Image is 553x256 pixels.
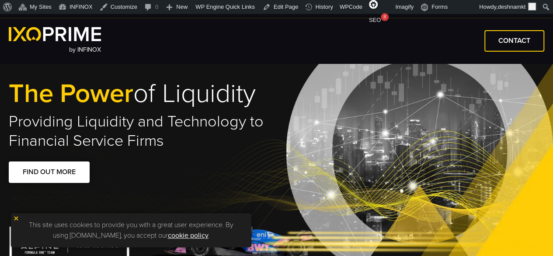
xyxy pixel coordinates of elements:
a: FIND OUT MORE [9,161,90,183]
p: This site uses cookies to provide you with a great user experience. By using [DOMAIN_NAME], you a... [15,217,247,243]
a: CONTACT [484,30,544,52]
h2: Providing Liquidity and Technology to Financial Service Firms [9,112,277,151]
a: cookie policy [168,231,209,240]
span: by INFINOX [69,46,101,53]
h1: of Liquidity [9,80,277,108]
a: by INFINOX [9,27,101,55]
span: deshnamkt [497,4,525,10]
div: 8 [381,13,389,21]
img: yellow close icon [13,215,19,221]
span: SEO [369,17,381,23]
span: The Power [9,78,133,109]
